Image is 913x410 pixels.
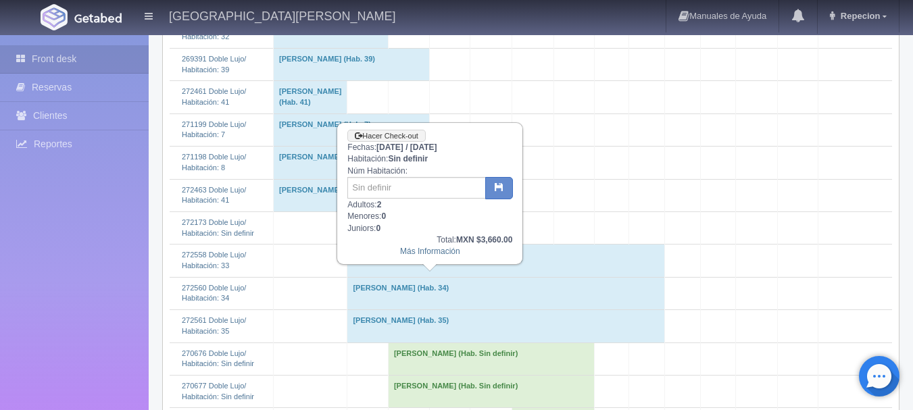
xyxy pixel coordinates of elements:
td: [PERSON_NAME] (Hab. Sin definir) [388,375,594,407]
div: Total: [347,234,512,246]
a: 272461 Doble Lujo/Habitación: 41 [182,87,246,106]
a: 272561 Doble Lujo/Habitación: 35 [182,316,246,335]
b: Sin definir [388,154,428,163]
a: 270676 Doble Lujo/Habitación: Sin definir [182,349,254,368]
td: [PERSON_NAME] (Hab. 35) [347,310,665,342]
a: 272560 Doble Lujo/Habitación: 34 [182,284,246,303]
a: Más Información [400,247,460,256]
a: 271198 Doble Lujo/Habitación: 8 [182,153,246,172]
input: Sin definir [347,177,486,199]
b: 0 [381,211,386,221]
div: Fechas: Habitación: Núm Habitación: Adultos: Menores: Juniors: [338,124,522,263]
td: [PERSON_NAME] (Hab. 41) [274,81,347,113]
b: MXN $3,660.00 [456,235,512,245]
td: [PERSON_NAME] (Hab. 34) [347,277,665,309]
img: Getabed [74,13,122,23]
span: Repecion [837,11,881,21]
h4: [GEOGRAPHIC_DATA][PERSON_NAME] [169,7,395,24]
td: [PERSON_NAME] (Hab. 8) [274,147,430,179]
td: [PERSON_NAME] (Hab. 7) [274,113,430,146]
a: 270677 Doble Lujo/Habitación: Sin definir [182,382,254,401]
td: [PERSON_NAME] (Hab. Sin definir) [388,342,594,375]
b: 2 [377,200,382,209]
td: [PERSON_NAME] (Hab. 39) [274,48,430,80]
a: 272558 Doble Lujo/Habitación: 33 [182,251,246,270]
a: 271199 Doble Lujo/Habitación: 7 [182,120,246,139]
td: [PERSON_NAME] (Hab. 41) [274,179,389,211]
a: 272463 Doble Lujo/Habitación: 41 [182,186,246,205]
b: [DATE] / [DATE] [376,143,437,152]
a: 272173 Doble Lujo/Habitación: Sin definir [182,218,254,237]
img: Getabed [41,4,68,30]
a: Hacer Check-out [347,130,426,143]
a: 269391 Doble Lujo/Habitación: 39 [182,55,246,74]
b: 0 [376,224,380,233]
